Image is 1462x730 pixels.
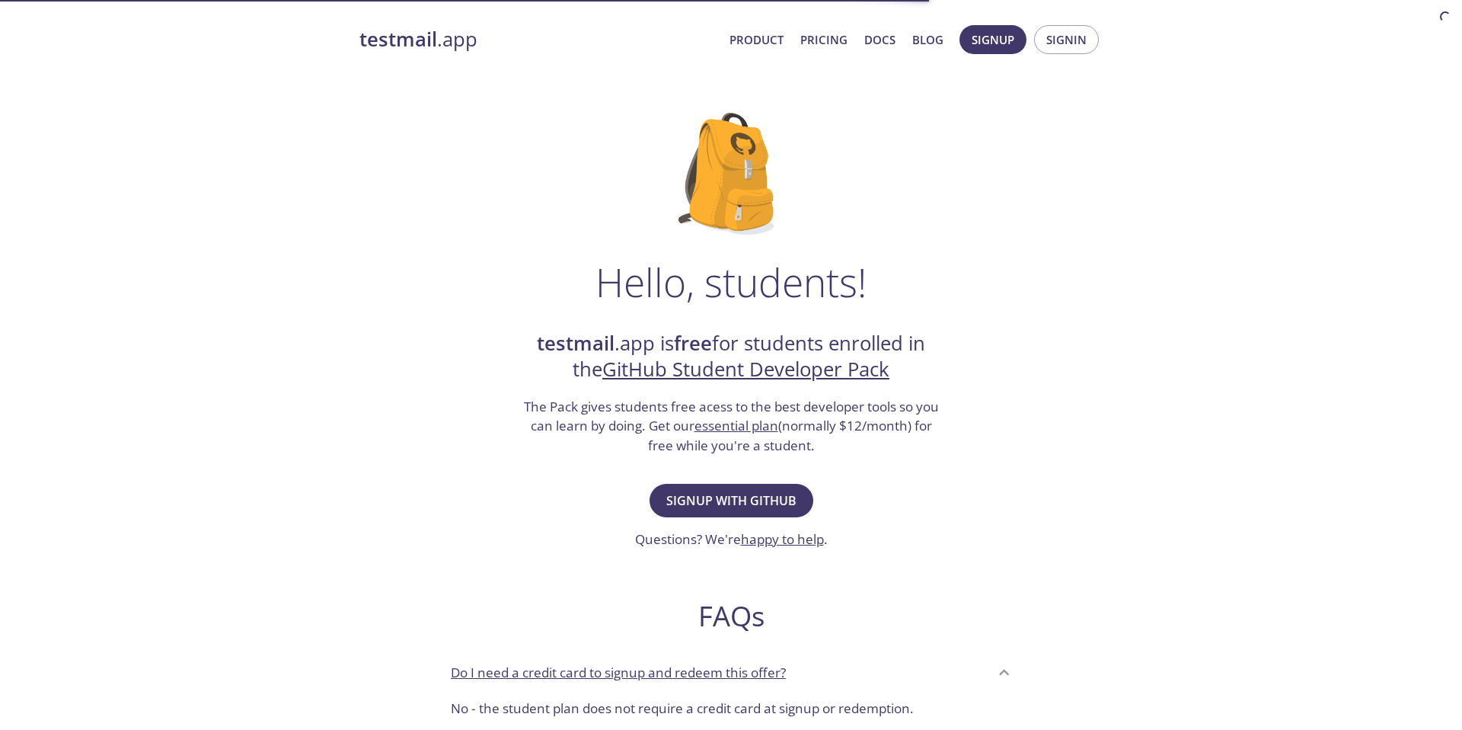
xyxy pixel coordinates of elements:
button: Signin [1034,25,1099,54]
button: Signup with GitHub [650,484,813,517]
span: Signin [1046,30,1087,50]
strong: free [674,330,712,357]
h3: Questions? We're . [635,530,828,549]
a: Pricing [800,30,848,50]
a: testmail.app [359,27,717,53]
a: GitHub Student Developer Pack [602,356,889,383]
p: No - the student plan does not require a credit card at signup or redemption. [451,699,1011,719]
a: happy to help [741,530,824,548]
div: Do I need a credit card to signup and redeem this offer? [439,652,1023,693]
img: github-student-backpack.png [678,113,784,235]
a: essential plan [694,417,778,434]
strong: testmail [359,26,437,53]
a: Docs [864,30,895,50]
a: Product [729,30,784,50]
span: Signup [972,30,1014,50]
span: Signup with GitHub [666,490,796,511]
p: Do I need a credit card to signup and redeem this offer? [451,663,786,683]
h1: Hello, students! [595,259,867,305]
strong: testmail [537,330,614,357]
h2: .app is for students enrolled in the [522,331,940,383]
h2: FAQs [439,599,1023,633]
button: Signup [959,25,1026,54]
a: Blog [912,30,943,50]
h3: The Pack gives students free acess to the best developer tools so you can learn by doing. Get our... [522,397,940,456]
